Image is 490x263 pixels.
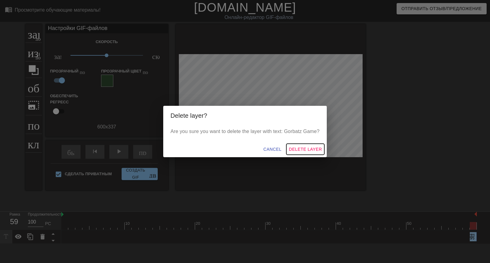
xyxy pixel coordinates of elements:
h2: Delete layer? [171,111,320,120]
span: Delete Layer [289,146,322,153]
button: Cancel [261,144,284,155]
button: Delete Layer [286,144,324,155]
p: Are you sure you want to delete the layer with text: Gorbatz Game? [171,128,320,135]
span: Cancel [263,146,281,153]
